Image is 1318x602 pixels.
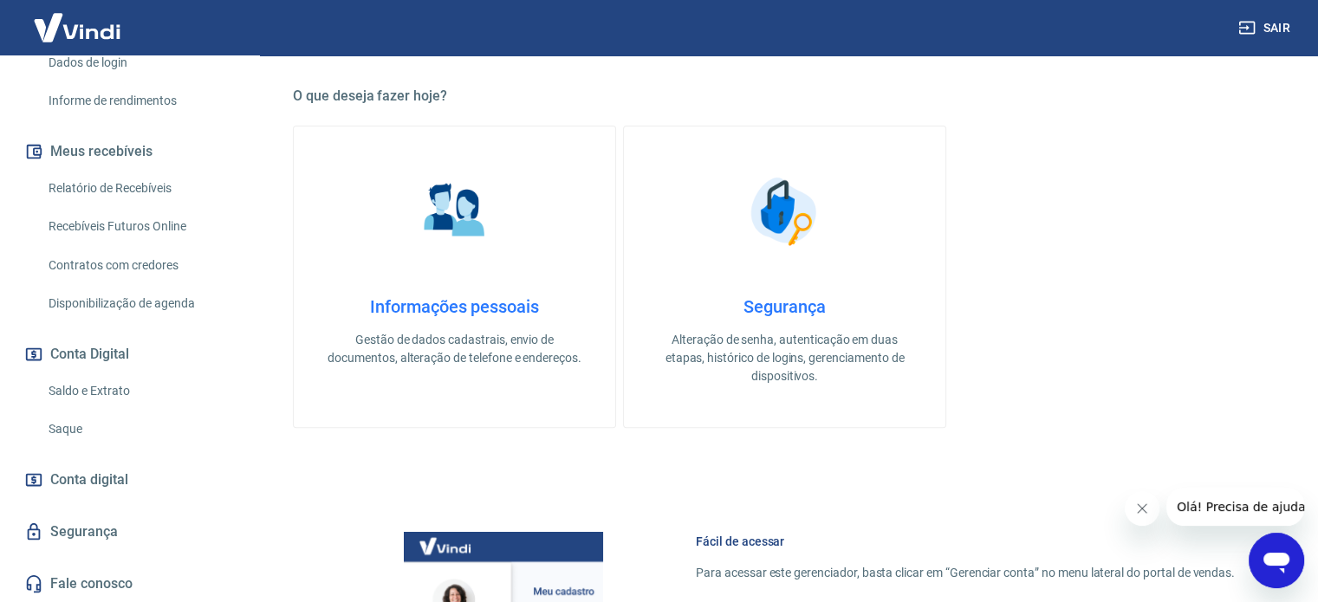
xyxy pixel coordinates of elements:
[10,12,146,26] span: Olá! Precisa de ajuda?
[21,133,238,171] button: Meus recebíveis
[696,564,1235,582] p: Para acessar este gerenciador, basta clicar em “Gerenciar conta” no menu lateral do portal de ven...
[623,126,946,428] a: SegurançaSegurançaAlteração de senha, autenticação em duas etapas, histórico de logins, gerenciam...
[412,168,498,255] img: Informações pessoais
[1166,488,1304,526] iframe: Mensagem da empresa
[696,533,1235,550] h6: Fácil de acessar
[293,87,1276,105] h5: O que deseja fazer hoje?
[742,168,828,255] img: Segurança
[50,468,128,492] span: Conta digital
[42,209,238,244] a: Recebíveis Futuros Online
[42,373,238,409] a: Saldo e Extrato
[42,83,238,119] a: Informe de rendimentos
[42,248,238,283] a: Contratos com credores
[21,513,238,551] a: Segurança
[293,126,616,428] a: Informações pessoaisInformações pessoaisGestão de dados cadastrais, envio de documentos, alteraçã...
[21,461,238,499] a: Conta digital
[321,331,588,367] p: Gestão de dados cadastrais, envio de documentos, alteração de telefone e endereços.
[21,1,133,54] img: Vindi
[42,411,238,447] a: Saque
[1125,491,1159,526] iframe: Fechar mensagem
[42,171,238,206] a: Relatório de Recebíveis
[42,286,238,321] a: Disponibilização de agenda
[21,335,238,373] button: Conta Digital
[1249,533,1304,588] iframe: Botão para abrir a janela de mensagens
[652,296,918,317] h4: Segurança
[1235,12,1297,44] button: Sair
[321,296,588,317] h4: Informações pessoais
[42,45,238,81] a: Dados de login
[652,331,918,385] p: Alteração de senha, autenticação em duas etapas, histórico de logins, gerenciamento de dispositivos.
